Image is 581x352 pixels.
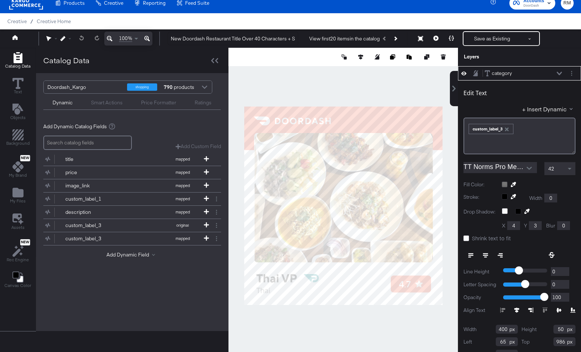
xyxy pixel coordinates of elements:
[43,219,221,232] div: custom_label_3original
[162,170,203,175] span: mapped
[1,50,35,71] button: Add Rectangle
[43,206,221,219] div: descriptionmapped
[176,143,221,150] button: Add Custom Field
[522,326,537,333] label: Height
[163,81,174,93] strong: 790
[65,195,119,202] div: custom_label_1
[43,179,221,192] div: image_linkmapped
[195,99,212,106] div: Ratings
[37,18,71,24] a: Creative Home
[407,54,412,60] svg: Paste image
[390,32,400,45] button: Next Product
[522,338,530,345] label: Top
[463,281,498,288] label: Letter Spacing
[162,209,203,215] span: mapped
[43,166,212,179] button: pricemapped
[390,54,395,60] svg: Copy image
[8,76,28,97] button: Text
[43,136,132,150] input: Search catalog fields
[7,257,29,263] span: Rec Engine
[6,140,30,146] span: Background
[502,222,505,229] label: X
[43,123,107,130] span: Add Dynamic Catalog Fields
[7,18,27,24] span: Creative
[9,172,27,178] span: My Brand
[43,179,212,192] button: image_linkmapped
[529,195,542,202] label: Width
[546,222,555,229] label: Blur
[7,211,29,233] button: Assets
[20,240,30,245] span: New
[20,156,30,161] span: New
[309,35,380,42] div: View first 20 items in the catalog
[472,234,511,242] span: Shrink text to fit
[492,70,512,77] div: category
[463,181,496,188] label: Fill Color:
[163,81,185,93] div: products
[53,99,73,106] div: Dynamic
[463,338,472,345] label: Left
[43,232,212,245] button: custom_label_3mapped
[407,53,414,61] button: Paste image
[463,307,500,314] label: Align Text
[523,3,544,9] span: DoorDash
[162,236,203,241] span: mapped
[484,69,512,77] button: category
[119,35,132,42] span: 100%
[463,326,477,333] label: Width
[524,222,527,229] label: Y
[6,102,30,123] button: Add Text
[162,183,203,188] span: mapped
[162,157,203,162] span: mapped
[14,89,22,95] span: Text
[522,105,575,113] button: + Insert Dynamic
[463,32,521,45] button: Save as Existing
[65,222,119,229] div: custom_label_3
[47,81,122,93] div: Doordash_Kargo
[390,53,397,61] button: Copy image
[463,294,498,301] label: Opacity
[91,99,123,106] div: Smart Actions
[43,193,212,205] button: custom_label_1mapped
[463,194,496,202] label: Stroke:
[43,153,221,166] div: titlemapped
[2,128,34,149] button: Add Rectangle
[43,219,212,232] button: custom_label_3original
[162,196,203,201] span: mapped
[10,198,26,204] span: My Files
[162,223,203,228] span: original
[464,53,539,60] div: Layers
[6,186,30,206] button: Add Files
[568,69,575,77] button: Layer Options
[4,154,31,181] button: NewMy Brand
[65,156,119,163] div: title
[65,235,119,242] div: custom_label_3
[524,163,535,174] button: Open
[469,124,513,134] div: custom_label_3
[43,206,212,219] button: descriptionmapped
[548,165,554,172] span: 42
[27,18,37,24] span: /
[65,209,119,216] div: description
[65,169,119,176] div: price
[107,251,158,258] button: Add Dynamic Field
[5,63,30,69] span: Catalog Data
[127,83,157,91] div: shopping
[43,55,90,66] div: Catalog Data
[43,153,212,166] button: titlemapped
[43,232,221,245] div: custom_label_3mapped
[2,237,33,265] button: NewRec Engine
[141,99,176,106] div: Price Formatter
[11,225,25,230] span: Assets
[463,89,487,97] div: Edit Text
[463,268,498,275] label: Line Height
[65,182,119,189] div: image_link
[43,193,221,205] div: custom_label_1mapped
[4,283,31,288] span: Canvas Color
[463,208,497,215] label: Drop Shadow:
[43,166,221,179] div: pricemapped
[10,115,26,121] span: Objects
